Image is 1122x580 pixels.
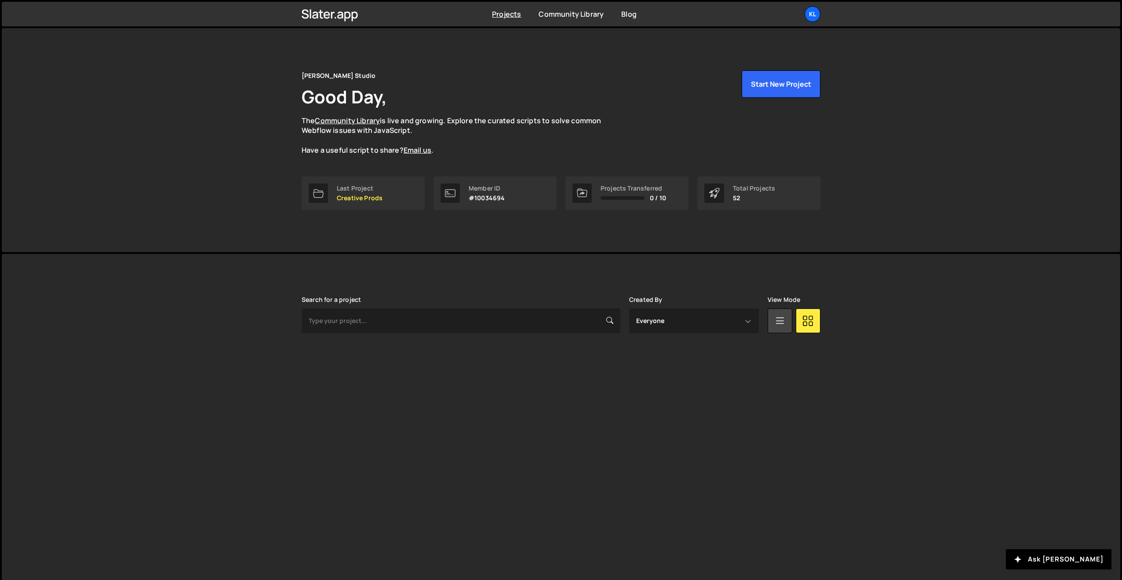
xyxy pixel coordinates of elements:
label: View Mode [768,296,800,303]
a: Blog [621,9,637,19]
div: Member ID [469,185,505,192]
div: Projects Transferred [601,185,666,192]
a: Community Library [539,9,604,19]
p: The is live and growing. Explore the curated scripts to solve common Webflow issues with JavaScri... [302,116,618,155]
p: 52 [733,195,775,202]
a: Email us [404,145,431,155]
label: Search for a project [302,296,361,303]
span: 0 / 10 [650,195,666,202]
div: [PERSON_NAME] Studio [302,70,375,81]
button: Ask [PERSON_NAME] [1006,549,1111,569]
div: Last Project [337,185,382,192]
a: Projects [492,9,521,19]
div: Total Projects [733,185,775,192]
p: Creative Prods [337,195,382,202]
label: Created By [629,296,663,303]
a: Community Library [315,116,380,125]
input: Type your project... [302,308,620,333]
h1: Good Day, [302,84,387,109]
a: Last Project Creative Prods [302,176,425,210]
a: Kl [805,6,820,22]
p: #10034694 [469,195,505,202]
button: Start New Project [742,70,820,98]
